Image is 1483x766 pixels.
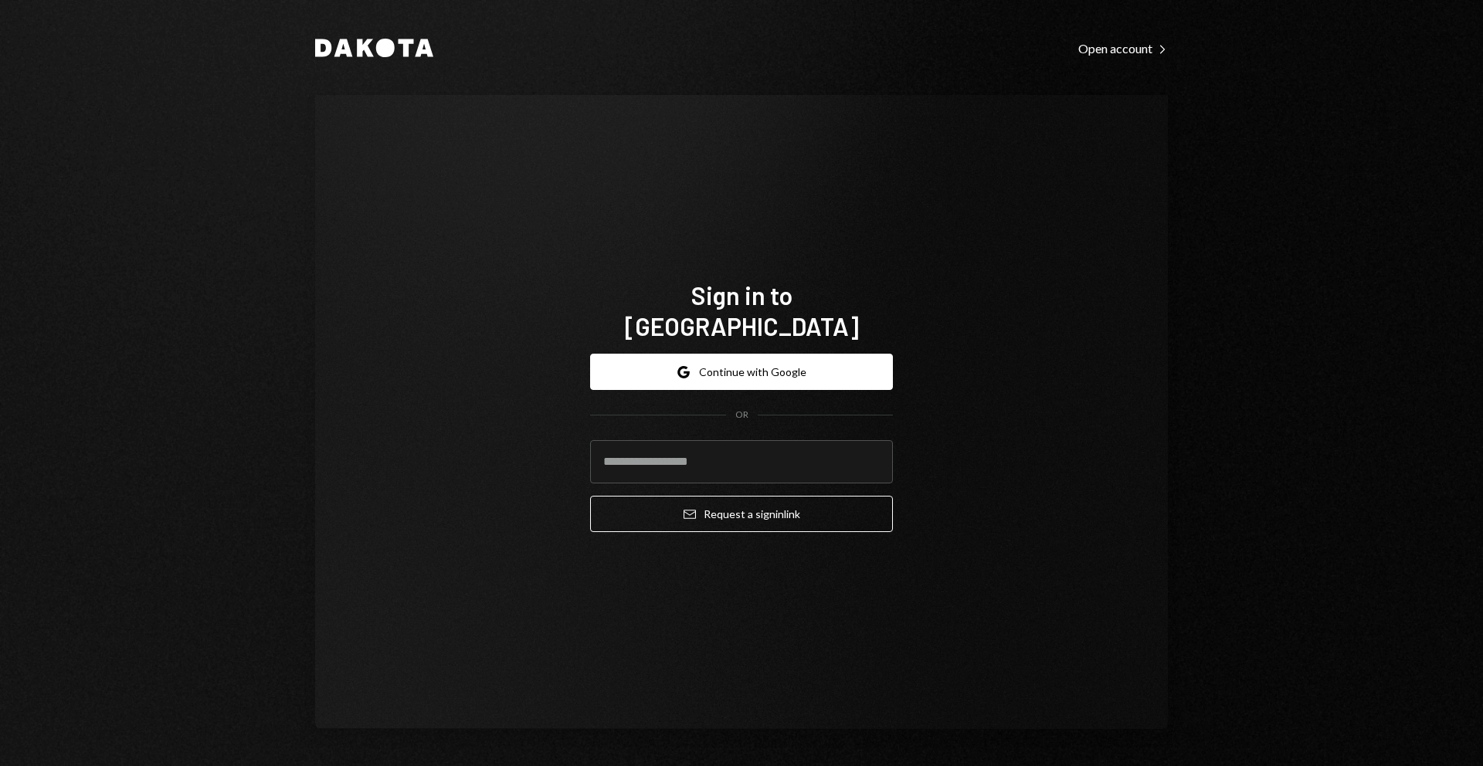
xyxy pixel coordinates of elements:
button: Continue with Google [590,354,893,390]
div: Open account [1078,41,1168,56]
a: Open account [1078,39,1168,56]
button: Request a signinlink [590,496,893,532]
div: OR [735,408,748,422]
h1: Sign in to [GEOGRAPHIC_DATA] [590,280,893,341]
